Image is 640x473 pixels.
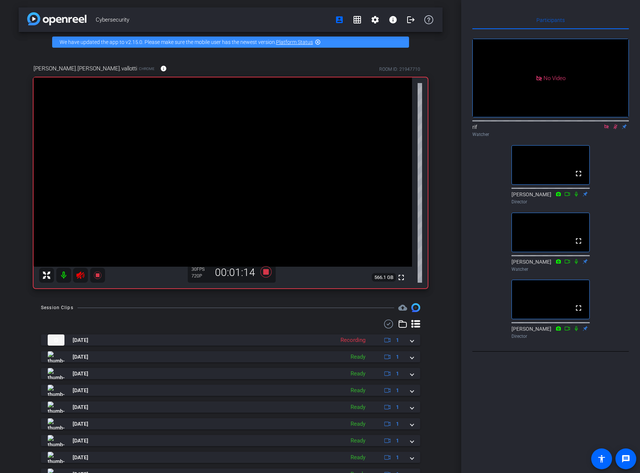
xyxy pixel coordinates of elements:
[73,420,88,428] span: [DATE]
[191,273,210,279] div: 720P
[347,386,369,395] div: Ready
[73,387,88,394] span: [DATE]
[536,18,565,23] span: Participants
[139,66,155,72] span: Chrome
[197,267,205,272] span: FPS
[347,437,369,445] div: Ready
[511,199,590,205] div: Director
[574,169,583,178] mat-icon: fullscreen
[511,266,590,273] div: Watcher
[27,12,86,25] img: app-logo
[396,370,399,378] span: 1
[597,454,606,463] mat-icon: accessibility
[41,418,420,429] mat-expansion-panel-header: thumb-nail[DATE]Ready1
[335,15,344,24] mat-icon: account_box
[191,266,210,272] div: 30
[574,236,583,245] mat-icon: fullscreen
[472,123,629,138] div: rif
[411,303,420,312] img: Session clips
[41,304,73,311] div: Session Clips
[48,418,64,429] img: thumb-nail
[389,15,397,24] mat-icon: info
[379,66,420,73] div: ROOM ID: 21947710
[41,385,420,396] mat-expansion-panel-header: thumb-nail[DATE]Ready1
[396,437,399,445] span: 1
[276,39,313,45] a: Platform Status
[73,454,88,461] span: [DATE]
[347,353,369,361] div: Ready
[337,336,369,345] div: Recording
[160,65,167,72] mat-icon: info
[371,15,380,24] mat-icon: settings
[353,15,362,24] mat-icon: grid_on
[96,12,330,27] span: Cybersecurity
[511,333,590,340] div: Director
[347,369,369,378] div: Ready
[52,36,409,48] div: We have updated the app to v2.15.0. Please make sure the mobile user has the newest version.
[397,273,406,282] mat-icon: fullscreen
[396,454,399,461] span: 1
[73,403,88,411] span: [DATE]
[41,368,420,379] mat-expansion-panel-header: thumb-nail[DATE]Ready1
[396,420,399,428] span: 1
[73,353,88,361] span: [DATE]
[41,401,420,413] mat-expansion-panel-header: thumb-nail[DATE]Ready1
[48,435,64,446] img: thumb-nail
[73,370,88,378] span: [DATE]
[48,334,64,346] img: thumb-nail
[396,387,399,394] span: 1
[48,452,64,463] img: thumb-nail
[511,258,590,273] div: [PERSON_NAME]
[406,15,415,24] mat-icon: logout
[41,452,420,463] mat-expansion-panel-header: thumb-nail[DATE]Ready1
[48,351,64,362] img: thumb-nail
[511,191,590,205] div: [PERSON_NAME]
[34,64,137,73] span: [PERSON_NAME].[PERSON_NAME].vallotti
[621,454,630,463] mat-icon: message
[315,39,321,45] mat-icon: highlight_off
[396,403,399,411] span: 1
[372,273,396,282] span: 566.1 GB
[396,336,399,344] span: 1
[544,74,565,81] span: No Video
[472,131,629,138] div: Watcher
[41,435,420,446] mat-expansion-panel-header: thumb-nail[DATE]Ready1
[574,304,583,312] mat-icon: fullscreen
[347,403,369,412] div: Ready
[398,303,407,312] mat-icon: cloud_upload
[48,385,64,396] img: thumb-nail
[73,336,88,344] span: [DATE]
[398,303,407,312] span: Destinations for your clips
[41,351,420,362] mat-expansion-panel-header: thumb-nail[DATE]Ready1
[48,368,64,379] img: thumb-nail
[210,266,260,279] div: 00:01:14
[41,334,420,346] mat-expansion-panel-header: thumb-nail[DATE]Recording1
[73,437,88,445] span: [DATE]
[347,453,369,462] div: Ready
[48,401,64,413] img: thumb-nail
[396,353,399,361] span: 1
[347,420,369,428] div: Ready
[511,325,590,340] div: [PERSON_NAME]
